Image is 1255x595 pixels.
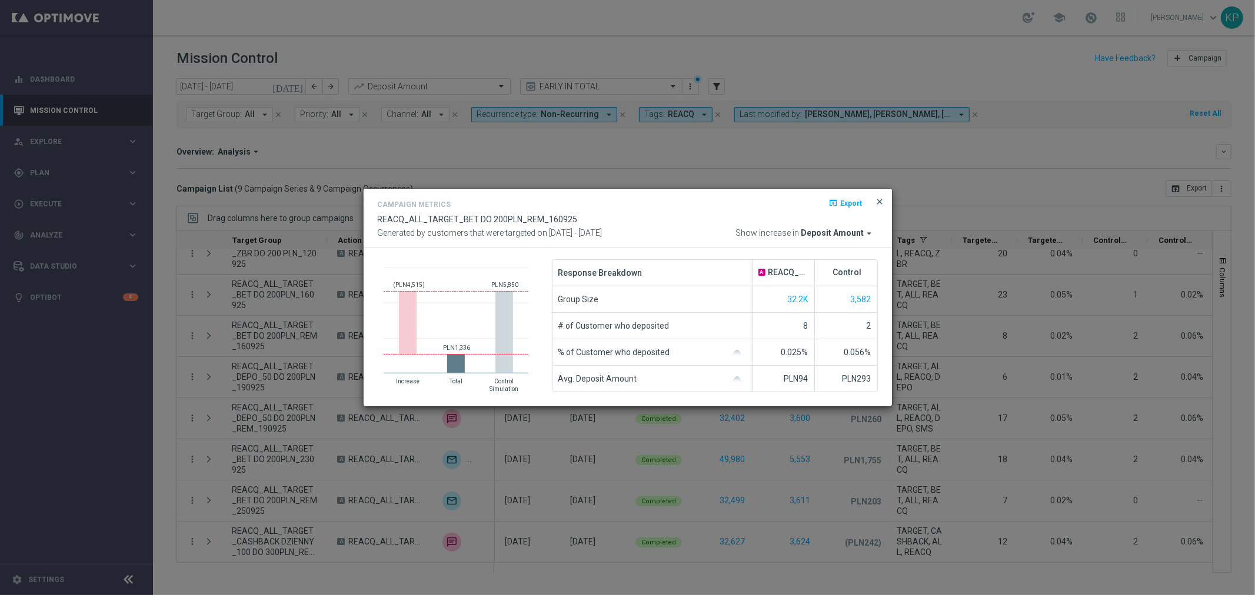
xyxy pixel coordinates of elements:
[378,228,548,238] span: Generated by customers that were targeted on
[841,199,863,207] span: Export
[736,228,800,239] span: Show increase in
[867,321,871,330] span: 2
[801,228,878,239] button: Deposit Amount arrow_drop_down
[378,200,451,209] h4: Campaign Metrics
[393,282,425,289] text: (PLN4,515)
[728,376,746,382] img: gaussianGrey.svg
[833,268,862,278] span: Control
[875,197,885,206] span: close
[801,228,864,239] span: Deposit Amount
[491,282,518,288] text: PLN5,850
[829,198,838,208] i: open_in_browser
[781,347,808,357] span: 0.025%
[558,366,637,392] span: Avg. Deposit Amount
[784,374,808,383] span: PLN94
[443,345,470,351] text: PLN1,336
[558,313,670,339] span: # of Customer who deposited
[490,378,518,392] text: Control Simulation
[550,228,602,238] span: [DATE] - [DATE]
[828,196,864,210] button: open_in_browser Export
[728,350,746,356] img: gaussianGrey.svg
[758,269,765,276] span: A
[788,295,808,304] span: Show unique customers
[378,215,578,224] span: REACQ_ALL_TARGET_BET DO 200PLN_REM_160925
[844,347,871,357] span: 0.056%
[851,295,871,304] span: Show unique customers
[558,260,643,286] span: Response Breakdown
[768,268,808,278] span: REACQ_ALL_TARGET_BET DO 200PLN_REM_160925
[449,378,462,385] text: Total
[804,321,808,330] span: 8
[843,374,871,383] span: PLN293
[558,286,599,312] span: Group Size
[558,339,670,365] span: % of Customer who deposited
[396,378,420,385] text: Increase
[864,228,875,239] i: arrow_drop_down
